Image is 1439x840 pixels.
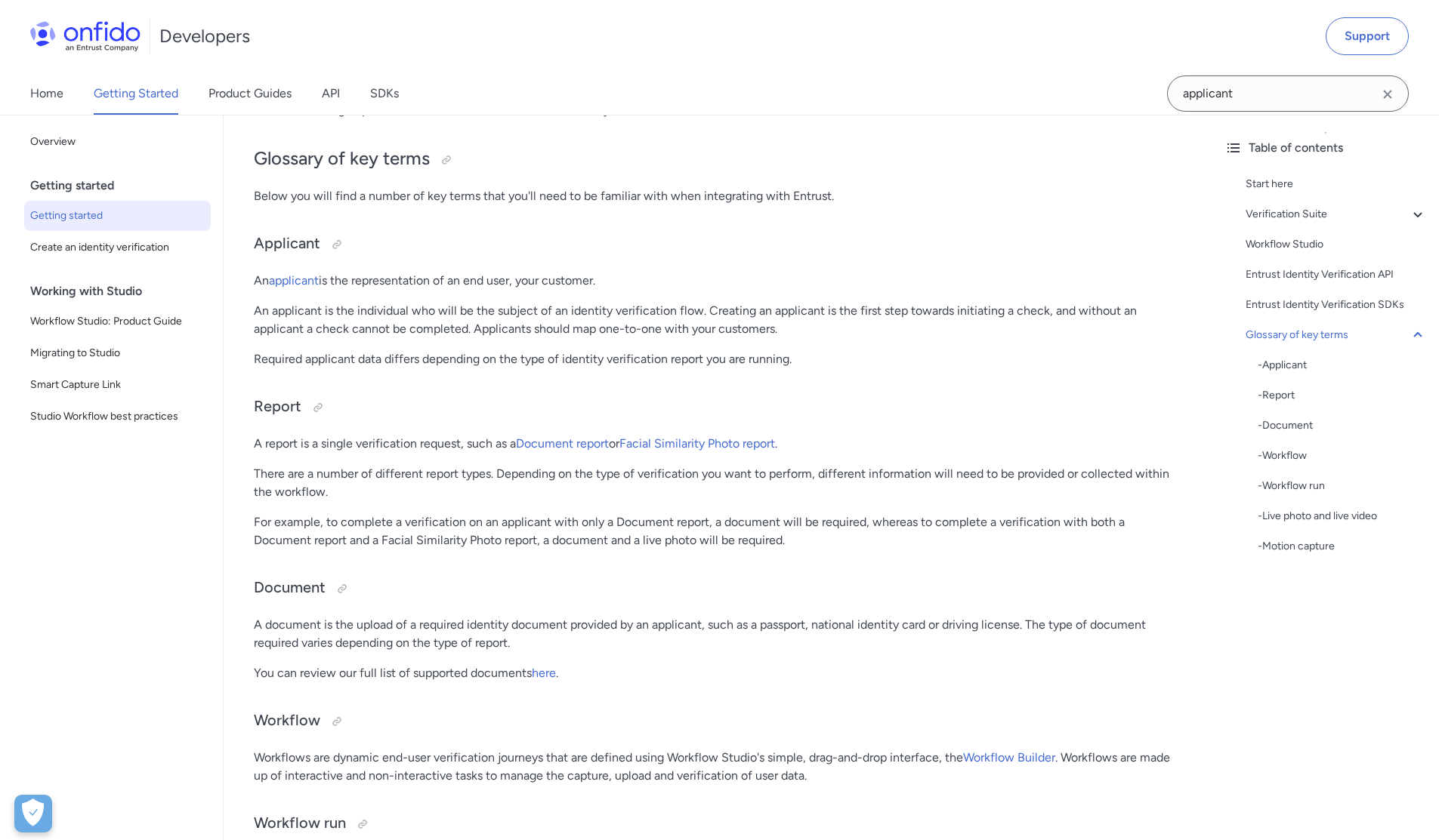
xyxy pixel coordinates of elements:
a: -Document [1258,417,1427,435]
a: Home [30,72,63,115]
span: Getting started [30,207,205,225]
div: Working with Studio [30,276,217,306]
a: Verification Suite [1246,205,1427,223]
a: Product Guides [208,72,292,115]
p: Below you will find a number of key terms that you'll need to be familiar with when integrating w... [254,187,1182,205]
p: Workflows are dynamic end-user verification journeys that are defined using Workflow Studio's sim... [254,749,1182,785]
p: An is the representation of an end user, your customer. [254,272,1182,290]
p: There are a number of different report types. Depending on the type of verification you want to p... [254,465,1182,501]
a: Getting started [24,201,211,231]
div: Cookie Preferences [14,795,52,832]
a: -Motion capture [1258,537,1427,555]
a: Workflow Builder [963,750,1055,765]
a: Migrating to Studio [24,338,211,368]
span: Overview [30,133,205,151]
h1: Developers [159,24,250,48]
p: An applicant is the individual who will be the subject of an identity verification flow. Creating... [254,302,1182,338]
p: Required applicant data differs depending on the type of identity verification report you are run... [254,350,1182,368]
div: Table of contents [1224,139,1427,157]
div: - Workflow [1258,447,1427,465]
div: - Workflow run [1258,477,1427,495]
p: A document is the upload of a required identity document provided by an applicant, such as a pass... [254,616,1182,652]
a: Facial Similarity Photo report [619,436,775,451]
a: SDKs [370,72,399,115]
div: - Live photo and live video [1258,507,1427,525]
h3: Report [254,395,1182,420]
a: Start here [1246,175,1427,193]
svg: Clear search field button [1379,85,1397,103]
h3: Applicant [254,232,1182,257]
a: here [532,666,556,680]
a: API [322,72,340,115]
h3: Workflow run [254,812,1182,836]
p: A report is a single verification request, such as a or . [254,435,1182,453]
a: -Workflow run [1258,477,1427,495]
a: Smart Capture Link [24,370,211,400]
div: - Motion capture [1258,537,1427,555]
span: Smart Capture Link [30,376,205,394]
div: - Document [1258,417,1427,435]
input: Onfido search input field [1167,75,1409,112]
span: Migrating to Studio [30,344,205,362]
a: Entrust Identity Verification API [1246,266,1427,284]
p: You can review our full list of supported documents . [254,664,1182,682]
h3: Workflow [254,709,1182,734]
a: Studio Workflow best practices [24,402,211,432]
div: - Report [1258,386,1427,405]
button: Open Preferences [14,795,52,832]
a: Support [1326,17,1409,55]
h2: Glossary of key terms [254,146,1182,172]
a: Entrust Identity Verification SDKs [1246,296,1427,314]
a: Workflow Studio: Product Guide [24,306,211,337]
a: -Live photo and live video [1258,507,1427,525]
span: Studio Workflow best practices [30,408,205,426]
a: Document report [516,436,609,451]
a: -Applicant [1258,356,1427,374]
img: Onfido Logo [30,21,141,51]
a: -Workflow [1258,447,1427,465]
div: - Applicant [1258,356,1427,374]
a: Workflow Studio [1246,235,1427,254]
a: Glossary of key terms [1246,326,1427,344]
h3: Document [254,577,1182,601]
a: -Report [1258,386,1427,405]
div: Getting started [30,171,217,201]
a: applicant [269,273,319,288]
span: Workflow Studio: Product Guide [30,312,205,331]
span: Create an identity verification [30,238,205,257]
p: For example, to complete a verification on an applicant with only a Document report, a document w... [254,513,1182,549]
a: Overview [24,127,211,157]
a: Getting Started [94,72,178,115]
a: Create an identity verification [24,232,211,263]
